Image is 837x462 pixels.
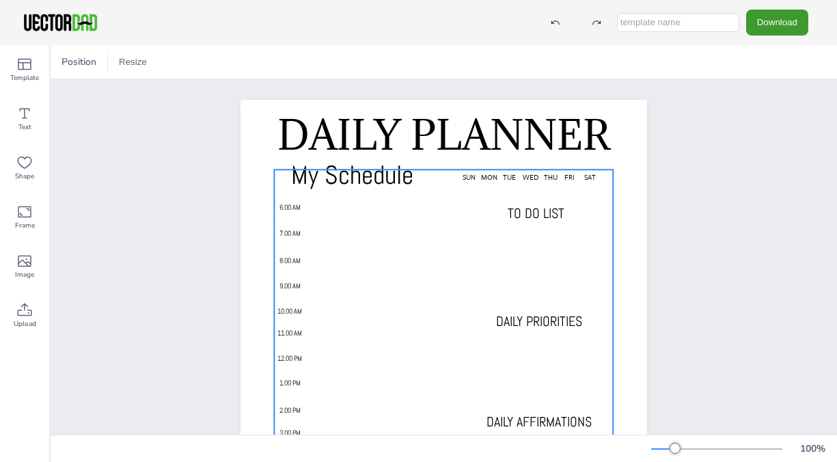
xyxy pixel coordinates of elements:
[486,413,592,431] span: DAILY AFFIRMATIONS
[59,55,99,68] span: Position
[15,171,34,182] span: Shape
[746,10,808,35] button: Download
[279,229,301,238] span: 7.00 AM
[277,109,610,161] span: DAILY PLANNER
[508,204,564,222] span: TO DO LIST
[617,13,739,32] input: template name
[463,173,596,182] span: SUN MON TUE WED THU FRI SAT
[15,269,34,280] span: Image
[14,318,36,329] span: Upload
[18,122,31,133] span: Text
[279,282,301,290] span: 9.00 AM
[496,312,582,330] span: DAILY PRIORITIES
[22,12,99,33] img: VectorDad-1.png
[279,379,301,388] span: 1.00 PM
[279,256,301,265] span: 8.00 AM
[279,406,301,415] span: 2.00 PM
[277,307,302,316] span: 10.00 AM
[277,329,302,338] span: 11.00 AM
[796,442,829,455] div: 100 %
[279,429,301,437] span: 3.00 PM
[291,159,413,191] span: My Schedule
[279,203,301,212] span: 6.00 AM
[113,51,152,73] button: Resize
[10,72,39,83] span: Template
[277,354,302,363] span: 12.00 PM
[15,220,35,231] span: Frame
